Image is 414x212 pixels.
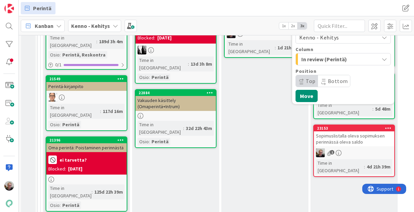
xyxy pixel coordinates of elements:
[314,131,394,146] div: Sopimuslistalla oleva sopimuksen perinnässä oleva saldo
[68,165,82,173] div: [DATE]
[314,20,365,32] input: Quick Filter...
[138,74,149,81] div: Osio
[317,126,394,131] div: 23153
[365,163,392,170] div: 4d 21h 39m
[92,188,93,196] span: :
[46,5,127,70] a: Time in [GEOGRAPHIC_DATA]:189d 3h 4mOsio:Perintä, Reskontra0/1
[49,138,127,143] div: 21396
[93,188,125,196] div: 125d 22h 39m
[149,74,150,81] span: :
[96,38,97,45] span: :
[372,105,373,113] span: :
[136,90,216,111] div: 22884Vakuuden käsittely (Omaperintä+Intrum)
[33,4,51,12] span: Perintä
[313,5,395,67] a: JHTime in [GEOGRAPHIC_DATA]:5d 3h 53mOsio:Perintä
[138,34,155,42] div: Blocked:
[296,47,313,52] span: Column
[101,108,125,115] div: 117d 16m
[288,22,298,29] span: 2x
[298,22,307,29] span: 3x
[301,55,352,64] span: In review (Perintä)
[328,78,348,84] span: Bottom
[279,22,288,29] span: 1x
[46,76,127,82] div: 21549
[49,77,127,81] div: 21549
[364,163,365,170] span: :
[138,46,146,54] img: KV
[296,90,318,102] button: Move
[139,91,216,95] div: 22884
[313,125,395,177] a: 23153Sopimuslistalla oleva sopimuksen perinnässä oleva saldoJHTime in [GEOGRAPHIC_DATA]:4d 21h 39m
[227,40,275,55] div: Time in [GEOGRAPHIC_DATA]
[4,181,14,191] img: JH
[157,34,172,42] div: [DATE]
[46,82,127,91] div: Perintä-kirjanpito
[373,105,392,113] div: 5d 48m
[4,4,14,13] img: Visit kanbanzone.com
[46,137,127,152] div: 21396Oma perintä: Poistaminen perinnästä
[316,101,372,116] div: Time in [GEOGRAPHIC_DATA]
[183,125,184,132] span: :
[48,104,100,119] div: Time in [GEOGRAPHIC_DATA]
[184,125,214,132] div: 32d 22h 43m
[46,143,127,152] div: Oma perintä: Poistaminen perinnästä
[188,60,189,68] span: :
[314,125,394,146] div: 23153Sopimuslistalla oleva sopimuksen perinnässä oleva saldo
[138,138,149,145] div: Osio
[330,150,334,154] span: 1
[275,44,276,51] span: :
[21,2,55,14] a: Perintä
[60,51,61,59] span: :
[48,93,57,102] img: PK
[71,22,110,29] b: Kenno - Kehitys
[316,148,325,157] img: JH
[4,199,14,208] img: avatar
[48,34,96,49] div: Time in [GEOGRAPHIC_DATA]
[46,76,127,91] div: 21549Perintä-kirjanpito
[100,108,101,115] span: :
[150,138,170,145] div: Perintä
[61,51,107,59] div: Perintä, Reskontra
[48,165,66,173] div: Blocked:
[135,5,217,84] a: Blocked:[DATE]KVTime in [GEOGRAPHIC_DATA]:13d 3h 8mOsio:Perintä
[136,90,216,96] div: 22884
[46,137,127,143] div: 21396
[60,158,87,162] b: ei tarvetta?
[316,159,364,174] div: Time in [GEOGRAPHIC_DATA]
[276,44,303,51] div: 1d 21h 45m
[61,201,81,209] div: Perintä
[189,60,214,68] div: 13d 3h 8m
[136,96,216,111] div: Vakuuden käsittely (Omaperintä+Intrum)
[296,53,391,65] button: In review (Perintä)
[48,121,60,128] div: Osio
[35,3,37,8] div: 1
[97,38,125,45] div: 189d 3h 4m
[48,201,60,209] div: Osio
[46,93,127,102] div: PK
[61,121,81,128] div: Perintä
[46,75,127,131] a: 21549Perintä-kirjanpitoPKTime in [GEOGRAPHIC_DATA]:117d 16mOsio:Perintä
[35,22,53,30] span: Kanban
[138,121,183,136] div: Time in [GEOGRAPHIC_DATA]
[60,121,61,128] span: :
[14,1,31,9] span: Support
[60,201,61,209] span: :
[306,78,316,84] span: Top
[138,56,188,71] div: Time in [GEOGRAPHIC_DATA]
[150,74,170,81] div: Perintä
[299,34,339,41] span: Kenno - Kehitys
[46,61,127,69] div: 0/1
[48,51,60,59] div: Osio
[135,89,217,148] a: 22884Vakuuden käsittely (Omaperintä+Intrum)Time in [GEOGRAPHIC_DATA]:32d 22h 43mOsio:Perintä
[314,148,394,157] div: JH
[296,69,316,74] span: Position
[48,184,92,199] div: Time in [GEOGRAPHIC_DATA]
[149,138,150,145] span: :
[314,125,394,131] div: 23153
[46,136,127,212] a: 21396Oma perintä: Poistaminen perinnästäei tarvetta?Blocked:[DATE]Time in [GEOGRAPHIC_DATA]:125d ...
[136,46,216,54] div: KV
[55,61,62,68] span: 0 / 1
